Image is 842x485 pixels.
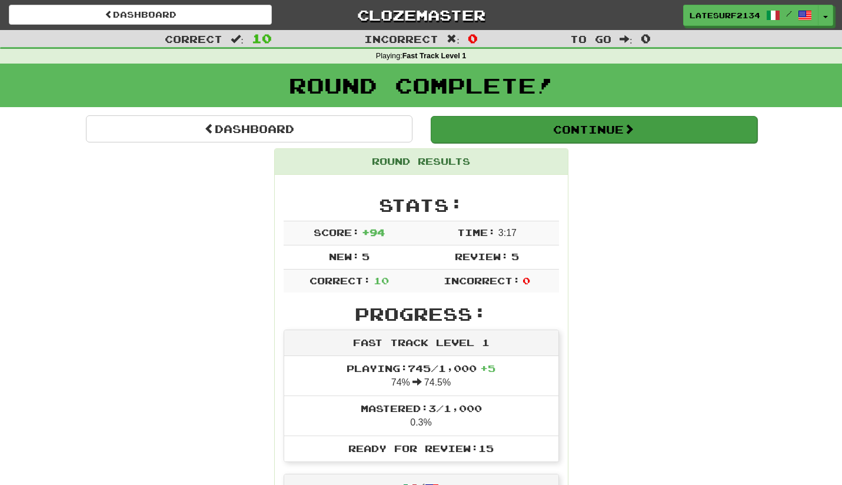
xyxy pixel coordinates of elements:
[284,396,558,436] li: 0.3%
[361,403,482,414] span: Mastered: 3 / 1,000
[455,251,508,262] span: Review:
[314,227,360,238] span: Score:
[498,228,517,238] span: 3 : 17
[275,149,568,175] div: Round Results
[284,356,558,396] li: 74% 74.5%
[570,33,611,45] span: To go
[289,5,553,25] a: Clozemaster
[86,115,412,142] a: Dashboard
[457,227,495,238] span: Time:
[468,31,478,45] span: 0
[362,251,370,262] span: 5
[347,363,495,374] span: Playing: 745 / 1,000
[620,34,633,44] span: :
[690,10,760,21] span: LateSurf2134
[431,116,757,143] button: Continue
[374,275,389,286] span: 10
[402,52,467,60] strong: Fast Track Level 1
[511,251,519,262] span: 5
[364,33,438,45] span: Incorrect
[641,31,651,45] span: 0
[447,34,460,44] span: :
[362,227,385,238] span: + 94
[284,195,559,215] h2: Stats:
[522,275,530,286] span: 0
[284,330,558,356] div: Fast Track Level 1
[683,5,818,26] a: LateSurf2134 /
[284,304,559,324] h2: Progress:
[444,275,520,286] span: Incorrect:
[231,34,244,44] span: :
[252,31,272,45] span: 10
[786,9,792,18] span: /
[165,33,222,45] span: Correct
[480,363,495,374] span: + 5
[329,251,360,262] span: New:
[9,5,272,25] a: Dashboard
[348,443,494,454] span: Ready for Review: 15
[4,74,838,97] h1: Round Complete!
[309,275,371,286] span: Correct:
